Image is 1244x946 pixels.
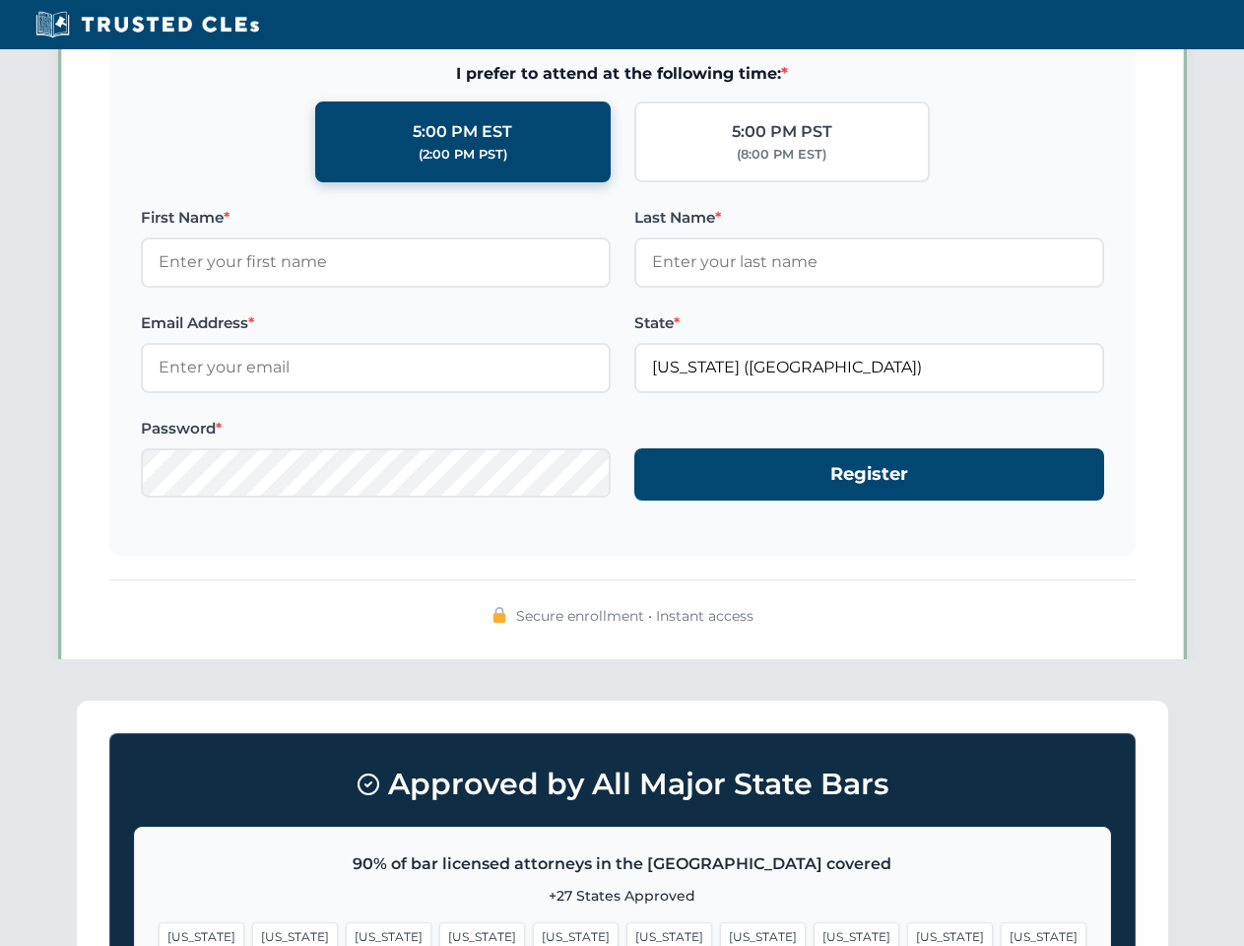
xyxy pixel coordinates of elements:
[491,607,507,623] img: 🔒
[159,885,1086,907] p: +27 States Approved
[30,10,265,39] img: Trusted CLEs
[634,448,1104,501] button: Register
[141,417,611,440] label: Password
[141,206,611,230] label: First Name
[419,145,507,165] div: (2:00 PM PST)
[737,145,826,165] div: (8:00 PM EST)
[141,61,1104,87] span: I prefer to attend at the following time:
[516,605,753,627] span: Secure enrollment • Instant access
[159,851,1086,877] p: 90% of bar licensed attorneys in the [GEOGRAPHIC_DATA] covered
[634,206,1104,230] label: Last Name
[732,119,832,145] div: 5:00 PM PST
[634,237,1104,287] input: Enter your last name
[134,758,1111,811] h3: Approved by All Major State Bars
[634,311,1104,335] label: State
[413,119,512,145] div: 5:00 PM EST
[141,311,611,335] label: Email Address
[141,343,611,392] input: Enter your email
[141,237,611,287] input: Enter your first name
[634,343,1104,392] input: Florida (FL)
